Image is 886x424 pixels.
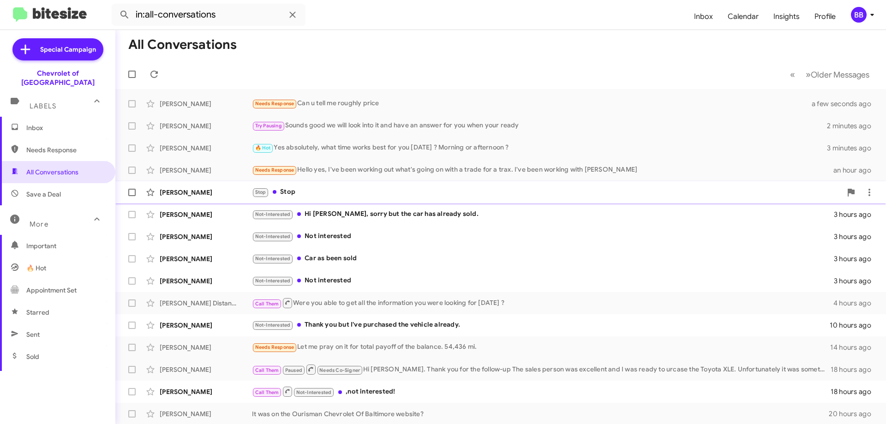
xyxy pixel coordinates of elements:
span: 🔥 Hot [255,145,271,151]
div: ,not interested! [252,386,831,397]
span: Special Campaign [40,45,96,54]
nav: Page navigation example [785,65,875,84]
span: More [30,220,48,228]
div: [PERSON_NAME] [160,321,252,330]
span: Try Pausing [255,123,282,129]
div: [PERSON_NAME] [160,188,252,197]
span: Needs Response [255,167,294,173]
div: [PERSON_NAME] [160,121,252,131]
div: [PERSON_NAME] [160,276,252,286]
a: Calendar [720,3,766,30]
span: Sent [26,330,40,339]
div: Let me pray on it for total payoff of the balance. 54,436 mi. [252,342,830,352]
a: Insights [766,3,807,30]
div: Can u tell me roughly price [252,98,823,109]
div: Hi [PERSON_NAME]. Thank you for the follow-up The sales person was excellent and I was ready to u... [252,364,831,375]
input: Search [112,4,305,26]
span: Starred [26,308,49,317]
span: All Conversations [26,167,78,177]
button: Next [800,65,875,84]
span: Sold [26,352,39,361]
div: [PERSON_NAME] [160,254,252,263]
button: BB [843,7,876,23]
div: an hour ago [833,166,879,175]
span: Not-Interested [255,256,291,262]
div: 4 hours ago [833,299,879,308]
div: Not interested [252,275,834,286]
span: Older Messages [811,70,869,80]
div: [PERSON_NAME] [160,143,252,153]
div: Not interested [252,231,834,242]
a: Inbox [687,3,720,30]
a: Profile [807,3,843,30]
span: Not-Interested [255,322,291,328]
div: Car as been sold [252,253,834,264]
div: BB [851,7,867,23]
span: Needs Response [255,344,294,350]
span: Needs Co-Signer [319,367,360,373]
button: Previous [784,65,801,84]
div: 3 hours ago [834,276,879,286]
div: [PERSON_NAME] Distance [160,299,252,308]
div: 18 hours ago [831,365,879,374]
span: Call Them [255,301,279,307]
span: Not-Interested [255,278,291,284]
div: a few seconds ago [823,99,879,108]
span: Paused [285,367,302,373]
span: Stop [255,189,266,195]
div: 10 hours ago [830,321,879,330]
div: [PERSON_NAME] [160,210,252,219]
span: Not-Interested [296,389,332,395]
span: Call Them [255,367,279,373]
div: Were you able to get all the information you were looking for [DATE] ? [252,297,833,309]
div: 3 hours ago [834,232,879,241]
div: 3 hours ago [834,210,879,219]
div: [PERSON_NAME] [160,409,252,418]
span: « [790,69,795,80]
h1: All Conversations [128,37,237,52]
div: 3 hours ago [834,254,879,263]
span: 🔥 Hot [26,263,46,273]
div: 3 minutes ago [827,143,879,153]
div: Hi [PERSON_NAME], sorry but the car has already sold. [252,209,834,220]
span: Call Them [255,389,279,395]
div: [PERSON_NAME] [160,232,252,241]
div: Hello yes, I've been working out what's going on with a trade for a trax. I've been working with ... [252,165,833,175]
span: Not-Interested [255,233,291,239]
span: Inbox [26,123,105,132]
div: Sounds good we will look into it and have an answer for you when your ready [252,120,827,131]
div: 20 hours ago [829,409,879,418]
span: Not-Interested [255,211,291,217]
a: Special Campaign [12,38,103,60]
span: Appointment Set [26,286,77,295]
span: Needs Response [26,145,105,155]
div: [PERSON_NAME] [160,387,252,396]
div: 14 hours ago [830,343,879,352]
div: Stop [252,187,842,197]
div: 18 hours ago [831,387,879,396]
div: It was on the Ourisman Chevrolet Of Baltimore website? [252,409,829,418]
div: [PERSON_NAME] [160,166,252,175]
div: [PERSON_NAME] [160,365,252,374]
div: [PERSON_NAME] [160,99,252,108]
span: Important [26,241,105,251]
div: [PERSON_NAME] [160,343,252,352]
span: » [806,69,811,80]
span: Save a Deal [26,190,61,199]
div: Yes absolutely, what time works best for you [DATE] ? Morning or afternoon ? [252,143,827,153]
span: Needs Response [255,101,294,107]
div: Thank you but I've purchased the vehicle already. [252,320,830,330]
span: Labels [30,102,56,110]
div: 2 minutes ago [827,121,879,131]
